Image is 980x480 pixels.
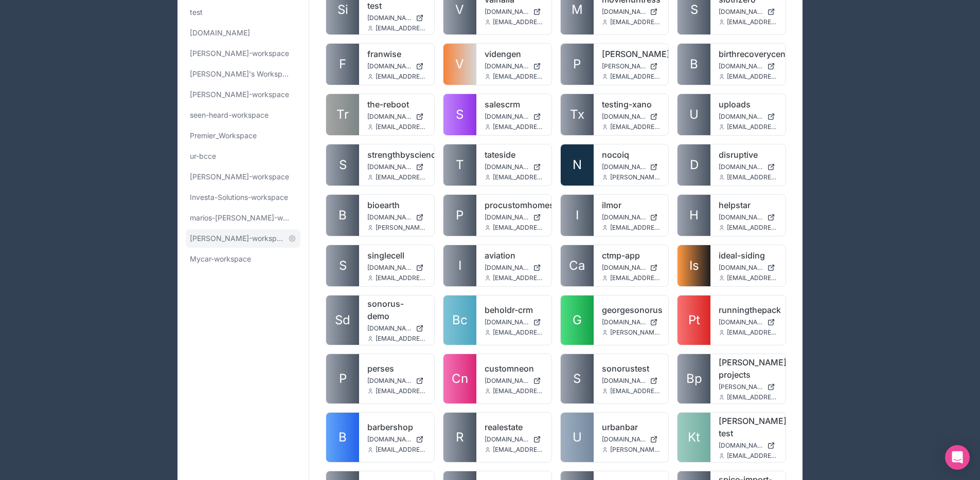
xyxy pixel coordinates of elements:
a: Ca [561,245,594,286]
span: [EMAIL_ADDRESS][DOMAIN_NAME] [727,123,777,131]
span: H [689,207,699,224]
span: T [456,157,464,173]
span: [DOMAIN_NAME] [719,62,763,70]
span: [EMAIL_ADDRESS][DOMAIN_NAME] [493,18,543,26]
a: [PERSON_NAME]-workspace [186,229,300,248]
span: ur-bcce [190,151,216,161]
span: [EMAIL_ADDRESS][DOMAIN_NAME] [376,274,426,282]
span: [PERSON_NAME][EMAIL_ADDRESS][PERSON_NAME][DOMAIN_NAME] [610,446,661,454]
span: [EMAIL_ADDRESS][DOMAIN_NAME] [493,328,543,337]
a: disruptive [719,149,777,161]
a: [DOMAIN_NAME] [719,213,777,221]
a: [PERSON_NAME]-test [719,415,777,439]
span: Is [689,257,699,274]
a: helpstar [719,199,777,211]
span: Investa-Solutions-workspace [190,192,288,202]
a: S [561,354,594,403]
a: franwise [367,48,426,60]
a: ctmp-app [602,249,661,262]
a: T [443,144,476,186]
a: Premier_Workspace [186,126,300,145]
span: [DOMAIN_NAME] [485,113,529,121]
span: [DOMAIN_NAME] [602,264,646,272]
span: [EMAIL_ADDRESS][DOMAIN_NAME] [493,446,543,454]
a: [PERSON_NAME]-workspace [186,85,300,104]
a: aviation [485,249,543,262]
span: [DOMAIN_NAME] [602,113,646,121]
a: runningthepack [719,304,777,316]
a: H [678,195,710,236]
span: [EMAIL_ADDRESS][DOMAIN_NAME] [493,274,543,282]
span: [EMAIL_ADDRESS][DOMAIN_NAME] [727,328,777,337]
span: [EMAIL_ADDRESS][DOMAIN_NAME] [727,18,777,26]
span: Sd [335,312,350,328]
span: Mycar-workspace [190,254,251,264]
span: [DOMAIN_NAME] [367,324,412,333]
a: Bc [443,296,476,345]
span: [PERSON_NAME][EMAIL_ADDRESS][DOMAIN_NAME] [610,173,661,181]
span: [DOMAIN_NAME] [719,441,763,450]
a: U [678,94,710,135]
a: customneon [485,362,543,375]
a: [DOMAIN_NAME] [602,8,661,16]
span: [EMAIL_ADDRESS][DOMAIN_NAME] [610,387,661,395]
span: [EMAIL_ADDRESS][DOMAIN_NAME] [610,18,661,26]
span: [EMAIL_ADDRESS][DOMAIN_NAME] [727,393,777,401]
span: [EMAIL_ADDRESS][DOMAIN_NAME] [493,123,543,131]
span: [DOMAIN_NAME] [367,377,412,385]
a: urbanbar [602,421,661,433]
a: [PERSON_NAME]-workspace [186,168,300,186]
a: I [443,245,476,286]
a: beholdr-crm [485,304,543,316]
span: Bp [686,371,702,387]
span: [DOMAIN_NAME] [367,163,412,171]
span: [EMAIL_ADDRESS][DOMAIN_NAME] [376,446,426,454]
span: test [190,7,203,17]
span: S [690,2,698,18]
span: [EMAIL_ADDRESS][DOMAIN_NAME] [376,24,426,32]
a: [PERSON_NAME][DOMAIN_NAME] [602,62,661,70]
span: [EMAIL_ADDRESS][DOMAIN_NAME] [376,72,426,81]
span: [DOMAIN_NAME] [602,435,646,444]
a: [DOMAIN_NAME] [602,113,661,121]
a: [DOMAIN_NAME] [485,8,543,16]
span: [DOMAIN_NAME] [485,377,529,385]
a: [PERSON_NAME]'s Workspace [186,65,300,83]
span: [PERSON_NAME]'s Workspace [190,69,292,79]
a: [DOMAIN_NAME] [485,318,543,326]
span: [DOMAIN_NAME] [602,213,646,221]
a: bioearth [367,199,426,211]
span: [PERSON_NAME][EMAIL_ADDRESS][DOMAIN_NAME] [376,224,426,232]
span: [EMAIL_ADDRESS][DOMAIN_NAME] [493,224,543,232]
a: [PERSON_NAME]-workspace [186,44,300,63]
span: R [456,429,464,446]
span: I [458,257,461,274]
a: P [326,354,359,403]
span: P [339,371,347,387]
a: [DOMAIN_NAME] [485,113,543,121]
span: [EMAIL_ADDRESS][DOMAIN_NAME] [493,72,543,81]
a: [PERSON_NAME]-projects [719,356,777,381]
span: [DOMAIN_NAME] [719,318,763,326]
span: [DOMAIN_NAME] [719,113,763,121]
span: [DOMAIN_NAME] [719,8,763,16]
a: [DOMAIN_NAME] [719,113,777,121]
span: [PERSON_NAME]-workspace [190,89,289,100]
span: I [576,207,579,224]
a: sonorustest [602,362,661,375]
a: [DOMAIN_NAME] [485,213,543,221]
span: [PERSON_NAME]-workspace [190,48,289,59]
a: salescrm [485,98,543,110]
span: [EMAIL_ADDRESS][DOMAIN_NAME] [610,123,661,131]
span: Pt [688,312,700,328]
span: [DOMAIN_NAME] [367,14,412,22]
a: [DOMAIN_NAME] [485,264,543,272]
a: Is [678,245,710,286]
a: G [561,296,594,345]
a: N [561,144,594,186]
a: [DOMAIN_NAME] [602,318,661,326]
a: nocoiq [602,149,661,161]
a: [DOMAIN_NAME] [367,264,426,272]
span: Kt [688,429,700,446]
span: [DOMAIN_NAME] [367,213,412,221]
